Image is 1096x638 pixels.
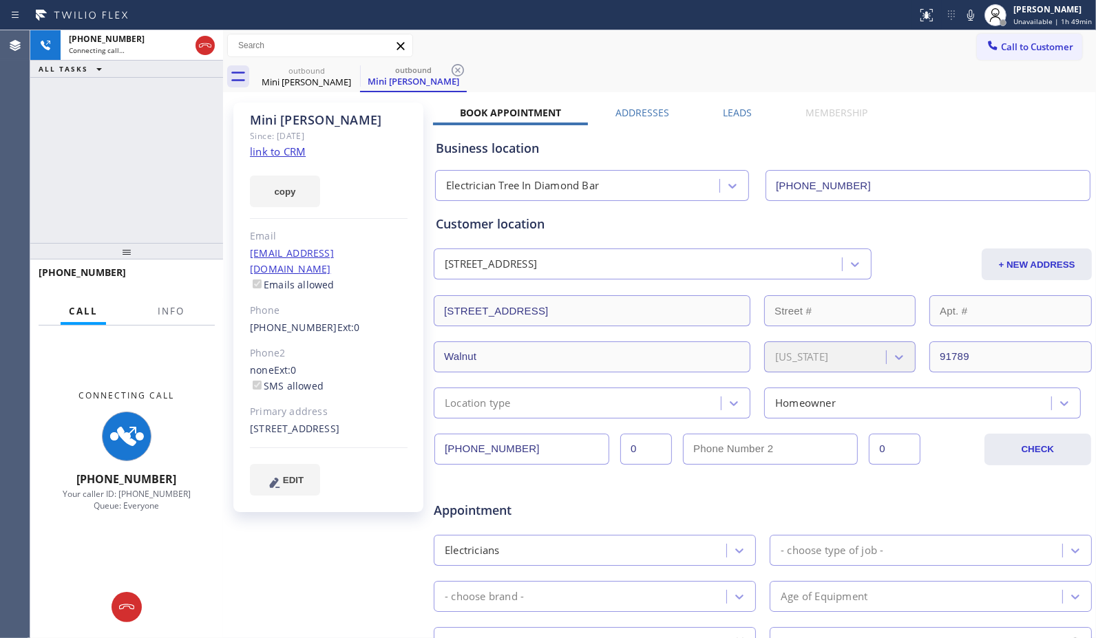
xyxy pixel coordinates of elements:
[434,295,750,326] input: Address
[79,390,175,401] span: Connecting Call
[158,305,185,317] span: Info
[434,501,651,520] span: Appointment
[250,228,408,244] div: Email
[434,341,750,372] input: City
[436,139,1090,158] div: Business location
[445,257,537,273] div: [STREET_ADDRESS]
[766,170,1090,201] input: Phone Number
[1013,3,1092,15] div: [PERSON_NAME]
[255,76,359,88] div: Mini [PERSON_NAME]
[984,434,1092,465] button: CHECK
[250,363,408,394] div: none
[620,434,672,465] input: Ext.
[250,404,408,420] div: Primary address
[869,434,920,465] input: Ext. 2
[250,278,335,291] label: Emails allowed
[77,471,177,487] span: [PHONE_NUMBER]
[615,106,669,119] label: Addresses
[446,178,599,194] div: Electrician Tree In Diamond Bar
[30,61,116,77] button: ALL TASKS
[436,215,1090,233] div: Customer location
[250,128,408,144] div: Since: [DATE]
[39,266,126,279] span: [PHONE_NUMBER]
[723,106,752,119] label: Leads
[250,421,408,437] div: [STREET_ADDRESS]
[63,488,191,511] span: Your caller ID: [PHONE_NUMBER] Queue: Everyone
[69,305,98,317] span: Call
[1001,41,1073,53] span: Call to Customer
[250,145,306,158] a: link to CRM
[250,379,324,392] label: SMS allowed
[250,246,334,275] a: [EMAIL_ADDRESS][DOMAIN_NAME]
[255,65,359,76] div: outbound
[982,248,1092,280] button: + NEW ADDRESS
[445,395,511,411] div: Location type
[253,279,262,288] input: Emails allowed
[283,475,304,485] span: EDIT
[250,345,408,361] div: Phone2
[196,36,215,55] button: Hang up
[255,61,359,92] div: Mini Dabas
[149,298,193,325] button: Info
[781,588,867,604] div: Age of Equipment
[434,434,609,465] input: Phone Number
[69,45,125,55] span: Connecting call…
[775,395,836,411] div: Homeowner
[929,341,1092,372] input: ZIP
[337,321,360,334] span: Ext: 0
[274,363,297,376] span: Ext: 0
[250,176,320,207] button: copy
[69,33,145,45] span: [PHONE_NUMBER]
[39,64,88,74] span: ALL TASKS
[250,303,408,319] div: Phone
[1013,17,1092,26] span: Unavailable | 1h 49min
[361,65,465,75] div: outbound
[61,298,106,325] button: Call
[781,542,883,558] div: - choose type of job -
[764,295,916,326] input: Street #
[977,34,1082,60] button: Call to Customer
[460,106,561,119] label: Book Appointment
[112,592,142,622] button: Hang up
[806,106,868,119] label: Membership
[253,381,262,390] input: SMS allowed
[961,6,980,25] button: Mute
[445,542,499,558] div: Electricians
[250,464,320,496] button: EDIT
[445,588,524,604] div: - choose brand -
[228,34,412,56] input: Search
[361,75,465,87] div: Mini [PERSON_NAME]
[250,321,337,334] a: [PHONE_NUMBER]
[361,61,465,91] div: Mini Dabas
[929,295,1092,326] input: Apt. #
[250,112,408,128] div: Mini [PERSON_NAME]
[683,434,858,465] input: Phone Number 2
